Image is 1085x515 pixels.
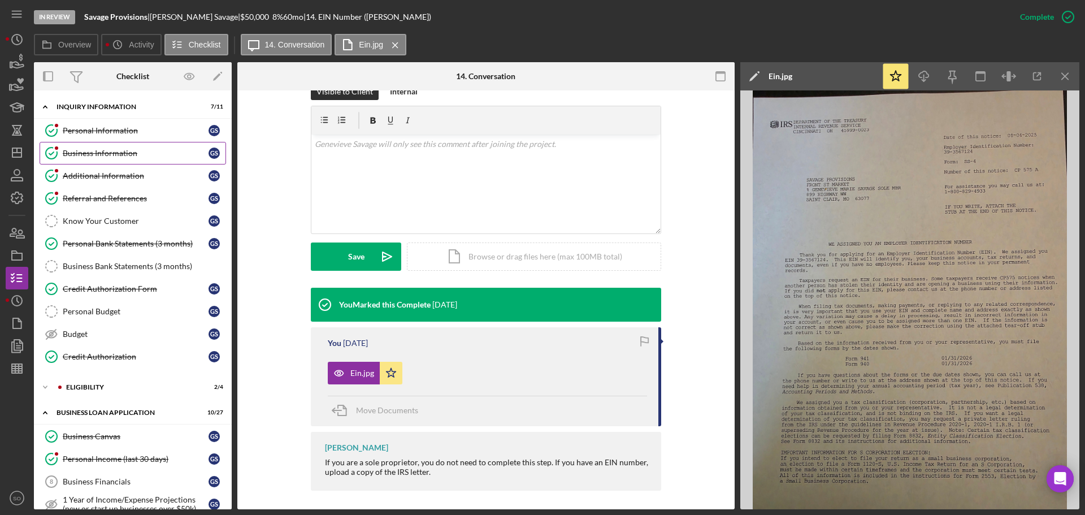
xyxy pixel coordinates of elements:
div: In Review [34,10,75,24]
div: Internal [390,83,418,100]
button: Move Documents [328,396,429,425]
label: Overview [58,40,91,49]
a: Personal Income (last 30 days)GS [40,448,226,470]
div: ELIGIBILITY [66,384,195,391]
div: Checklist [116,72,149,81]
a: Business Bank Statements (3 months) [40,255,226,278]
div: Personal Information [63,126,209,135]
button: Complete [1009,6,1079,28]
button: Ein.jpg [335,34,406,55]
time: 2025-08-18 18:19 [432,300,457,309]
div: G S [209,499,220,510]
div: Personal Bank Statements (3 months) [63,239,209,248]
div: 2 / 4 [203,384,223,391]
a: Business InformationGS [40,142,226,165]
text: SO [13,495,21,501]
div: G S [209,351,220,362]
a: Credit Authorization FormGS [40,278,226,300]
div: Complete [1020,6,1054,28]
button: Overview [34,34,98,55]
button: Internal [384,83,423,100]
div: Know Your Customer [63,217,209,226]
tspan: 8 [50,478,53,485]
div: G S [209,453,220,465]
div: G S [209,148,220,159]
div: Visible to Client [316,83,373,100]
div: G S [209,306,220,317]
a: Business CanvasGS [40,425,226,448]
div: Open Intercom Messenger [1047,465,1074,492]
div: Budget [63,330,209,339]
div: Business Bank Statements (3 months) [63,262,225,271]
a: Credit AuthorizationGS [40,345,226,368]
div: | [84,12,150,21]
img: Preview [740,90,1079,509]
div: [PERSON_NAME] Savage | [150,12,240,21]
div: 60 mo [283,12,303,21]
div: Save [348,243,364,271]
div: 10 / 27 [203,409,223,416]
span: $50,000 [240,12,269,21]
button: 14. Conversation [241,34,332,55]
div: G S [209,125,220,136]
div: G S [209,238,220,249]
div: Ein.jpg [350,369,374,378]
a: Personal BudgetGS [40,300,226,323]
a: Additional InformationGS [40,165,226,187]
div: You Marked this Complete [339,300,431,309]
div: 14. Conversation [456,72,515,81]
button: Save [311,243,401,271]
label: Ein.jpg [359,40,383,49]
button: Checklist [164,34,228,55]
div: G S [209,283,220,295]
div: 8 % [272,12,283,21]
div: 7 / 11 [203,103,223,110]
button: Visible to Client [311,83,379,100]
button: Activity [101,34,161,55]
b: Savage Provisions [84,12,147,21]
a: Know Your CustomerGS [40,210,226,232]
div: Credit Authorization [63,352,209,361]
div: Personal Income (last 30 days) [63,455,209,464]
div: G S [209,328,220,340]
label: Activity [129,40,154,49]
time: 2025-08-18 18:19 [343,339,368,348]
span: Move Documents [356,405,418,415]
div: Personal Budget [63,307,209,316]
div: 1 Year of Income/Expense Projections (new or start up businesses over $50k) [63,495,209,513]
label: 14. Conversation [265,40,325,49]
div: Additional Information [63,171,209,180]
label: Checklist [189,40,221,49]
div: Business Financials [63,477,209,486]
a: Personal InformationGS [40,119,226,142]
div: G S [209,170,220,181]
div: G S [209,215,220,227]
div: G S [209,193,220,204]
div: You [328,339,341,348]
div: BUSINESS LOAN APPLICATION [57,409,195,416]
div: Ein.jpg [769,72,792,81]
div: INQUIRY INFORMATION [57,103,195,110]
a: 8Business FinancialsGS [40,470,226,493]
div: Referral and References [63,194,209,203]
div: Business Canvas [63,432,209,441]
div: G S [209,476,220,487]
a: BudgetGS [40,323,226,345]
div: Business Information [63,149,209,158]
div: | 14. EIN Number ([PERSON_NAME]) [303,12,431,21]
button: Ein.jpg [328,362,402,384]
button: SO [6,487,28,509]
div: If you are a sole proprietor, you do not need to complete this step. If you have an EIN number, u... [325,458,650,476]
a: Referral and ReferencesGS [40,187,226,210]
a: Personal Bank Statements (3 months)GS [40,232,226,255]
div: [PERSON_NAME] [325,443,388,452]
div: Credit Authorization Form [63,284,209,293]
div: G S [209,431,220,442]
